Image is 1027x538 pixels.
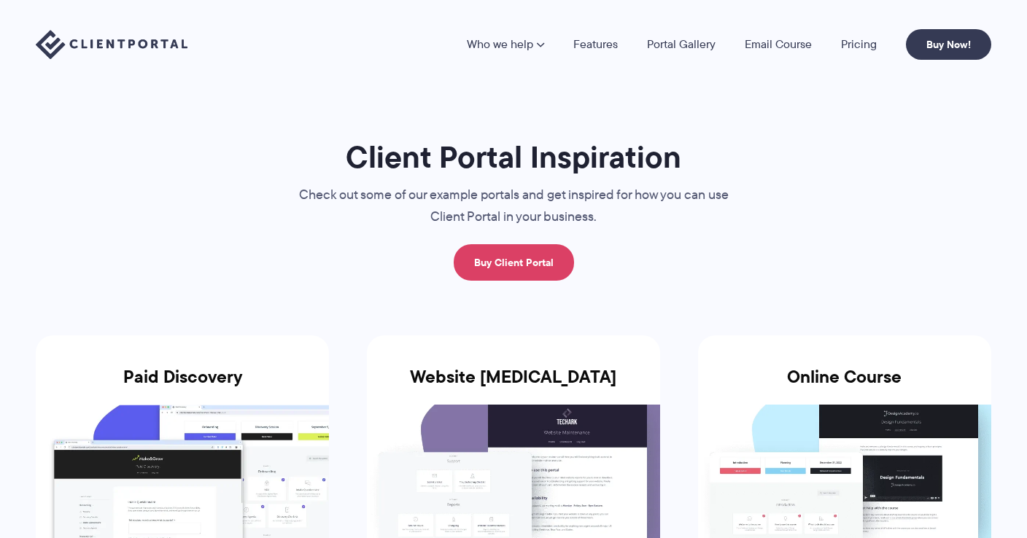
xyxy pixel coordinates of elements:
p: Check out some of our example portals and get inspired for how you can use Client Portal in your ... [269,184,758,228]
h3: Online Course [698,367,991,405]
a: Buy Now! [906,29,991,60]
a: Who we help [467,39,544,50]
h3: Paid Discovery [36,367,329,405]
a: Buy Client Portal [454,244,574,281]
a: Email Course [745,39,812,50]
a: Pricing [841,39,877,50]
a: Portal Gallery [647,39,716,50]
a: Features [573,39,618,50]
h1: Client Portal Inspiration [269,138,758,176]
h3: Website [MEDICAL_DATA] [367,367,660,405]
